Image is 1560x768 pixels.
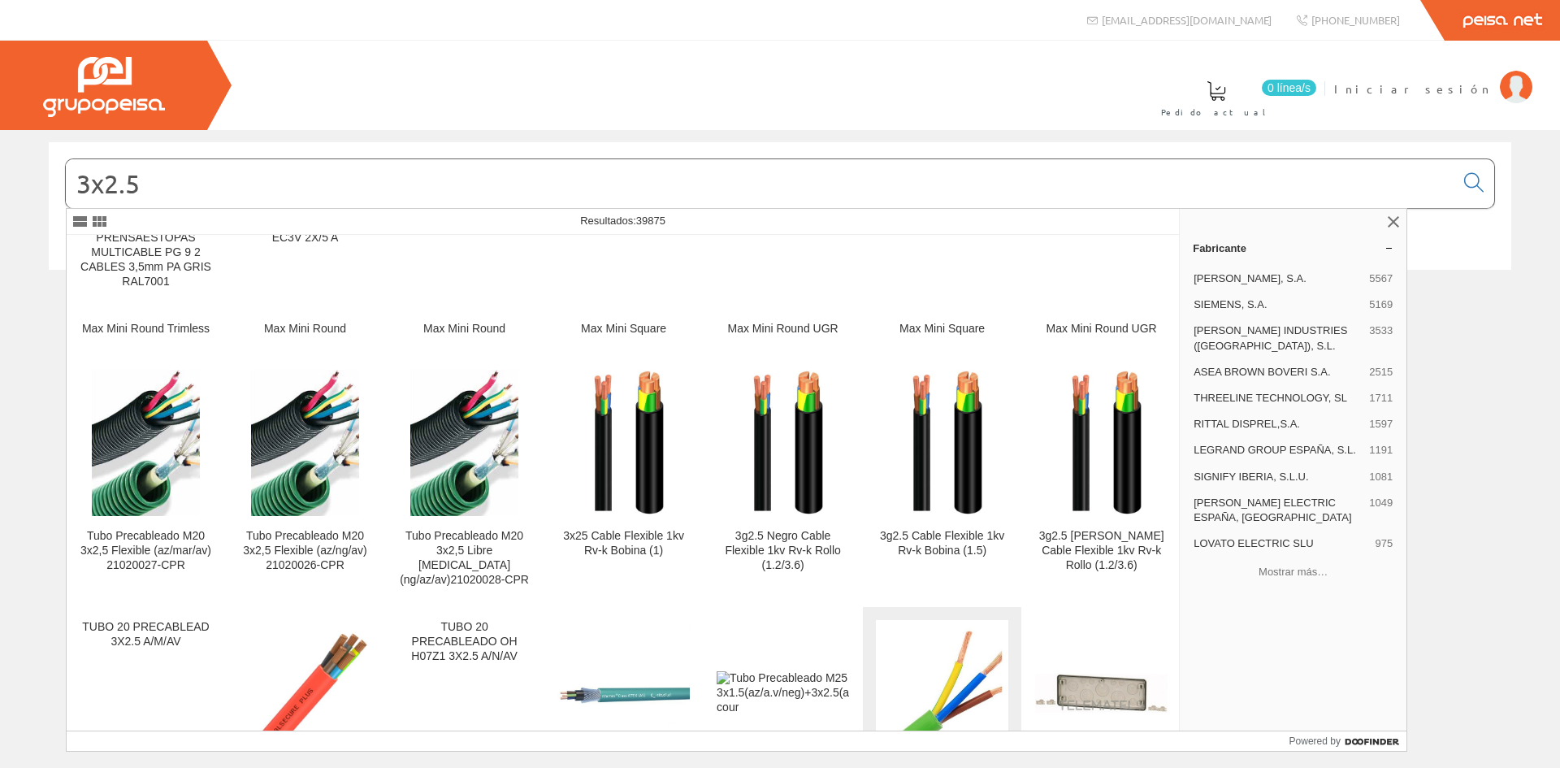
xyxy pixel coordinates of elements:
img: AFX Class ATEX 1kV AS RZ1MZ1-K 3x2.5 BOB [557,627,690,760]
img: 3g2.5 Negro Cable Flexible 1kv Rv-k Rollo (1.2/3.6) [728,370,838,516]
span: [EMAIL_ADDRESS][DOMAIN_NAME] [1102,13,1272,27]
div: EC3V 2X/5 A [239,231,371,245]
img: 3g2.5 Blanco Cable Flexible 1kv Rv-k Rollo (1.2/3.6) [1046,370,1156,516]
div: Max Mini Round [398,322,531,336]
div: Tubo Precableado M20 3x2,5 Flexible (az/mar/av) 21020027-CPR [80,529,212,573]
span: [PERSON_NAME] INDUSTRIES ([GEOGRAPHIC_DATA]), S.L. [1194,323,1363,353]
img: 3x25 Cable Flexible 1kv Rv-k Bobina (1) [569,370,678,516]
span: 1597 [1369,417,1393,432]
a: 3g2.5 Negro Cable Flexible 1kv Rv-k Rollo (1.2/3.6) 3g2.5 Negro Cable Flexible 1kv Rv-k Rollo (1.... [704,357,862,606]
a: Max Mini Round UGR [704,309,862,355]
span: 5169 [1369,297,1393,312]
div: © Grupo Peisa [49,290,1511,304]
span: LOVATO ELECTRIC SLU [1194,536,1368,551]
a: 3x25 Cable Flexible 1kv Rv-k Bobina (1) 3x25 Cable Flexible 1kv Rv-k Bobina (1) [544,357,703,606]
div: TUBO 20 PRECABLEADO OH H07Z1 3X2.5 A/N/AV [398,620,531,664]
img: 3g2.5 Cable Flexible 1kv Rv-k Bobina (1.5) [887,370,997,516]
a: Tubo Precableado M20 3x2,5 Libre Halog(ng/az/av)21020028-CPR Tubo Precableado M20 3x2,5 Libre [ME... [385,357,544,606]
span: 975 [1375,536,1393,551]
div: Tubo Precableado M20 3x2,5 Libre [MEDICAL_DATA](ng/az/av)21020028-CPR [398,529,531,588]
button: Mostrar más… [1186,558,1400,585]
div: Max Mini Square [557,322,690,336]
span: 1191 [1369,443,1393,458]
a: Max Mini Round [385,309,544,355]
img: 3x2.5 Cero Hal.Cable Flex.1kv Apantallado Malla Cu Rc4z1-k [239,626,371,761]
span: 1081 [1369,470,1393,484]
span: [PHONE_NUMBER] [1311,13,1400,27]
div: Max Mini Round UGR [1035,322,1168,336]
a: Max Mini Round [226,309,384,355]
span: Resultados: [580,215,665,227]
img: Grupo Peisa [43,57,165,117]
img: Tubo Precableado M25 3x1.5(az/a.v/neg)+3x2.5(az/a.v/ma) cour [717,671,849,715]
div: Tubo Precableado M20 3x2,5 Flexible (az/ng/av) 21020026-CPR [239,529,371,573]
div: Max Mini Round UGR [717,322,849,336]
a: Powered by [1289,731,1407,751]
span: Iniciar sesión [1334,80,1492,97]
img: cpr 3x2.5 Cero Halógenos Cable Flex.1kv Rz1-k Rollos (1.2) [878,620,1007,766]
div: 3g2.5 [PERSON_NAME] Cable Flexible 1kv Rv-k Rollo (1.2/3.6) [1035,529,1168,573]
a: Max Mini Square [863,309,1021,355]
a: Fabricante [1180,235,1406,261]
a: 3g2.5 Blanco Cable Flexible 1kv Rv-k Rollo (1.2/3.6) 3g2.5 [PERSON_NAME] Cable Flexible 1kv Rv-k ... [1022,357,1181,606]
a: Max Mini Square [544,309,703,355]
div: Max Mini Round [239,322,371,336]
span: [PERSON_NAME], S.A. [1194,271,1363,286]
span: 3533 [1369,323,1393,353]
span: RITTAL DISPREL,S.A. [1194,417,1363,432]
div: TUBO 20 PRECABLEAD 3X2.5 A/M/AV [80,620,212,649]
span: LEGRAND GROUP ESPAÑA, S.L. [1194,443,1363,458]
span: Powered by [1289,734,1341,748]
a: Max Mini Round Trimless [67,309,225,355]
a: Iniciar sesión [1334,67,1532,83]
input: Buscar... [66,159,1454,208]
div: Max Mini Round Trimless [80,322,212,336]
img: Tubo Precableado M20 3x2,5 Libre Halog(ng/az/av)21020028-CPR [410,370,518,516]
div: PRENSAESTOPAS MULTICABLE PG 9 2 CABLES 3,5mm PA GRIS RAL7001 [80,231,212,289]
img: Tubo Precableado M20 3x2,5 Flexible (az/mar/av) 21020027-CPR [92,370,200,516]
div: 3x25 Cable Flexible 1kv Rv-k Bobina (1) [557,529,690,558]
span: 1711 [1369,391,1393,406]
div: 3g2.5 Negro Cable Flexible 1kv Rv-k Rollo (1.2/3.6) [717,529,849,573]
a: Tubo Precableado M20 3x2,5 Flexible (az/ng/av) 21020026-CPR Tubo Precableado M20 3x2,5 Flexible (... [226,357,384,606]
span: 39875 [636,215,665,227]
span: THREELINE TECHNOLOGY, SL [1194,391,1363,406]
a: Max Mini Round UGR [1022,309,1181,355]
div: 3g2.5 Cable Flexible 1kv Rv-k Bobina (1.5) [876,529,1008,558]
span: ASEA BROWN BOVERI S.A. [1194,365,1363,380]
span: [PERSON_NAME] ELECTRIC ESPAÑA, [GEOGRAPHIC_DATA] [1194,496,1363,525]
span: 2515 [1369,365,1393,380]
div: Max Mini Square [876,322,1008,336]
span: 1049 [1369,496,1393,525]
img: Tapas pasacables; Pretaladros 2x M16; 4x M20; 2x M25/16; 2x M40/25; 3x M50/32; HxWxD=116x329x23mm [1035,674,1168,713]
a: 3g2.5 Cable Flexible 1kv Rv-k Bobina (1.5) 3g2.5 Cable Flexible 1kv Rv-k Bobina (1.5) [863,357,1021,606]
span: Pedido actual [1161,104,1272,120]
span: SIEMENS, S.A. [1194,297,1363,312]
a: Tubo Precableado M20 3x2,5 Flexible (az/mar/av) 21020027-CPR Tubo Precableado M20 3x2,5 Flexible ... [67,357,225,606]
span: SIGNIFY IBERIA, S.L.U. [1194,470,1363,484]
span: 5567 [1369,271,1393,286]
img: Tubo Precableado M20 3x2,5 Flexible (az/ng/av) 21020026-CPR [251,370,359,516]
span: 0 línea/s [1262,80,1316,96]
